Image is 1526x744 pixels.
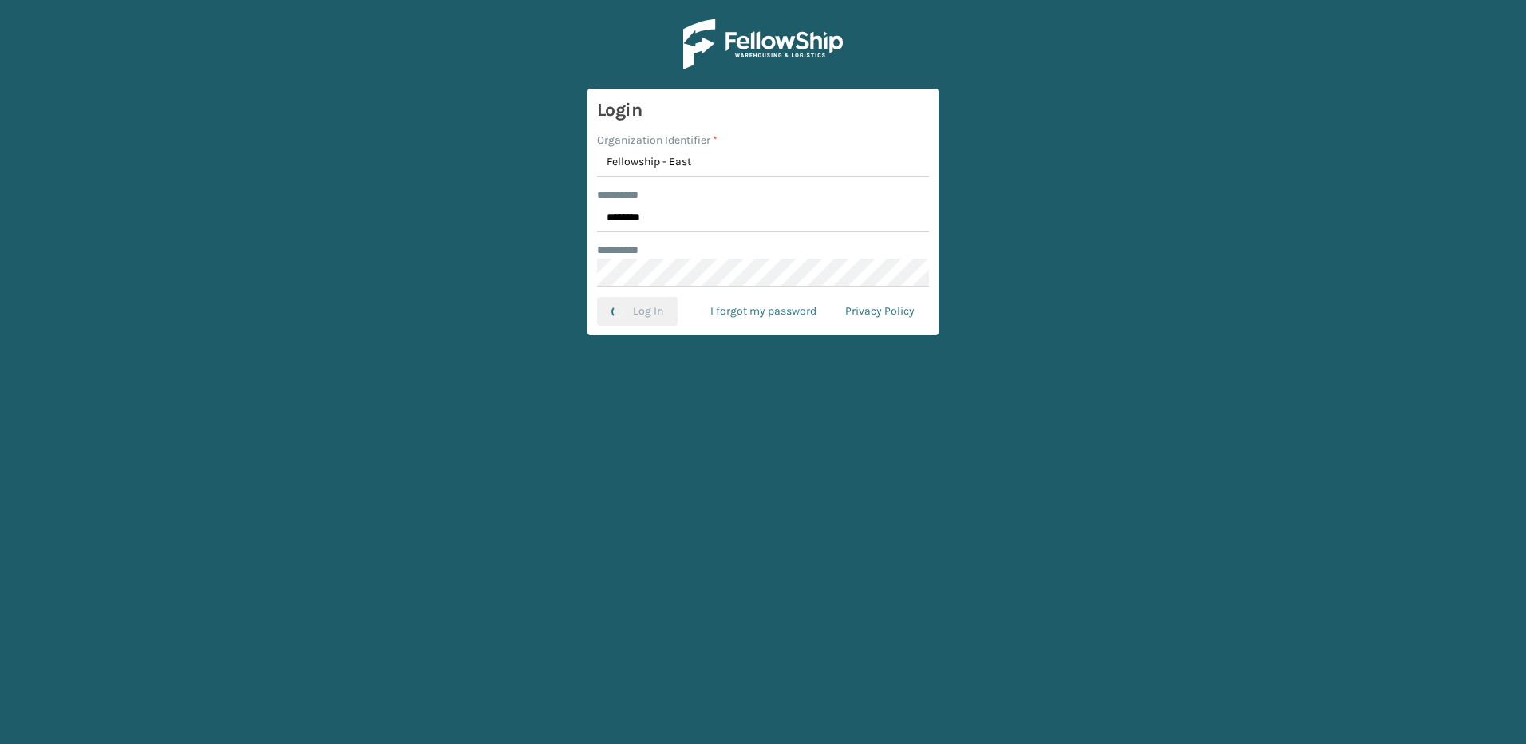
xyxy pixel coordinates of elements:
[597,297,678,326] button: Log In
[696,297,831,326] a: I forgot my password
[597,98,929,122] h3: Login
[683,19,843,69] img: Logo
[597,132,718,148] label: Organization Identifier
[831,297,929,326] a: Privacy Policy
